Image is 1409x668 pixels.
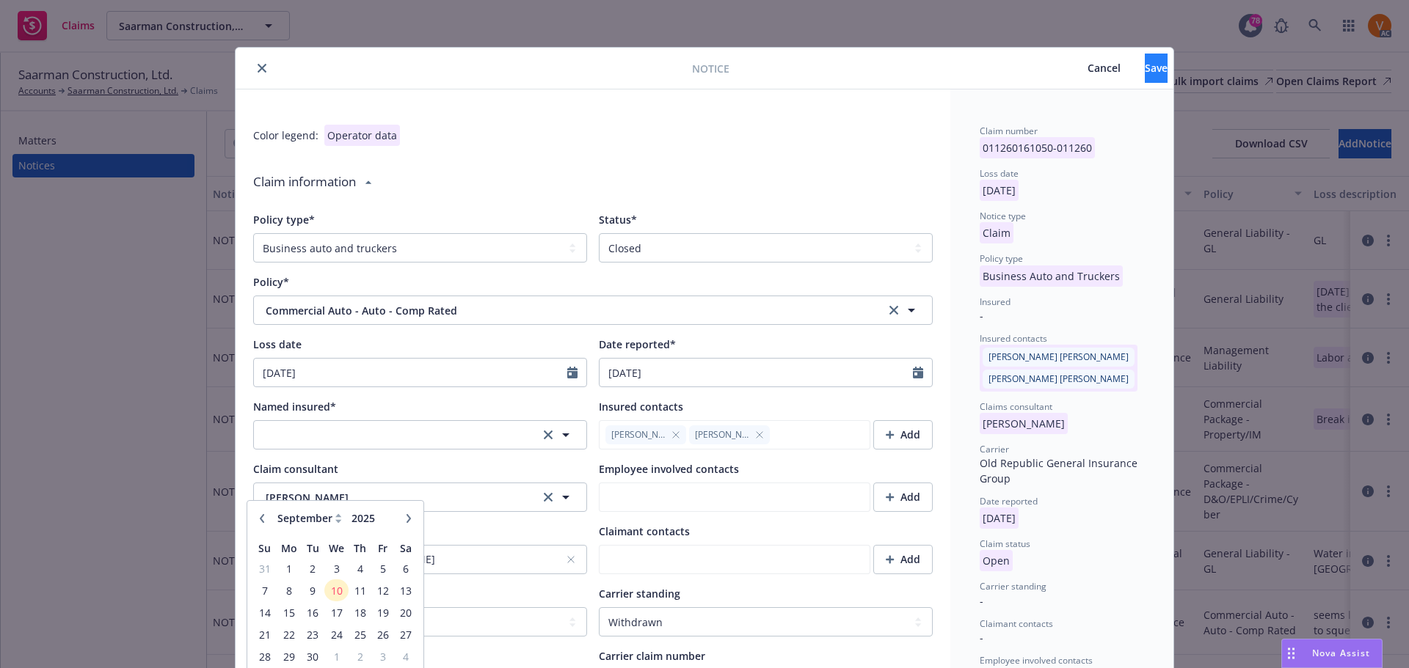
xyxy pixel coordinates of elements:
[371,645,394,667] td: 3
[400,541,412,555] span: Sa
[253,161,356,203] div: Claim information
[324,623,349,645] td: 24
[599,337,676,351] span: Date reported*
[253,128,318,143] div: Color legend:
[302,623,324,645] td: 23
[277,581,299,600] span: 8
[276,645,301,667] td: 29
[1281,639,1383,668] button: Nova Assist
[350,559,370,578] span: 4
[253,623,276,645] td: 21
[395,557,418,579] td: 6
[980,349,1137,363] span: [PERSON_NAME] [PERSON_NAME][PERSON_NAME] [PERSON_NAME]
[350,647,370,666] span: 2
[253,557,276,579] td: 31
[599,649,705,663] span: Carrier claim number
[302,579,324,601] td: 9
[913,367,923,378] svg: Calendar
[373,625,393,644] span: 26
[303,603,323,622] span: 16
[980,594,983,608] span: -
[350,603,370,622] span: 18
[1088,61,1121,75] span: Cancel
[886,546,920,573] div: Add
[396,625,416,644] span: 27
[324,125,400,146] div: Operator data
[873,420,933,449] button: Add
[567,367,578,378] button: Calendar
[396,603,416,622] span: 20
[599,524,690,538] span: Claimant contacts
[326,603,347,622] span: 17
[329,541,344,555] span: We
[539,426,557,444] a: clear selection
[373,581,393,600] span: 12
[326,647,347,666] span: 1
[326,625,347,644] span: 24
[276,601,301,623] td: 15
[349,601,371,623] td: 18
[980,400,1052,413] span: Claims consultant
[980,537,1030,550] span: Claim status
[324,645,349,667] td: 1
[885,301,903,319] a: clear selection
[371,623,394,645] td: 26
[303,559,323,578] span: 2
[266,490,528,505] span: [PERSON_NAME]
[253,462,338,476] span: Claim consultant
[371,557,394,579] td: 5
[980,332,1047,345] span: Insured contacts
[277,603,299,622] span: 15
[277,559,299,578] span: 1
[253,275,289,289] span: Policy*
[350,581,370,600] span: 11
[302,645,324,667] td: 30
[599,587,680,601] span: Carrier standing
[255,625,274,644] span: 21
[1282,639,1300,667] div: Drag to move
[395,601,418,623] td: 20
[253,337,302,351] span: Loss date
[980,455,1144,486] div: Old Republic General Insurance Group
[378,541,387,555] span: Fr
[980,443,1009,455] span: Carrier
[539,488,557,506] a: clear selection
[980,269,1123,283] span: Business Auto and Truckers
[276,623,301,645] td: 22
[371,601,394,623] td: 19
[980,226,1013,240] span: Claim
[611,428,666,441] span: [PERSON_NAME]
[253,420,587,449] button: clear selection
[980,141,1095,155] span: 011260161050-011260
[253,645,276,667] td: 28
[980,210,1026,222] span: Notice type
[371,579,394,601] td: 12
[980,507,1019,529] p: [DATE]
[373,559,393,578] span: 5
[303,625,323,644] span: 23
[980,180,1019,201] p: [DATE]
[349,623,371,645] td: 25
[873,545,933,574] button: Add
[255,603,274,622] span: 14
[350,625,370,644] span: 25
[980,413,1068,434] p: [PERSON_NAME]
[980,265,1123,287] p: Business Auto and Truckers
[599,462,739,476] span: Employee involved contacts
[989,350,1129,364] span: [PERSON_NAME] [PERSON_NAME]
[989,372,1129,386] span: [PERSON_NAME] [PERSON_NAME]
[253,400,336,414] span: Named insured*
[303,647,323,666] span: 30
[396,647,416,666] span: 4
[266,303,839,318] span: Commercial Auto - Auto - Comp Rated
[349,645,371,667] td: 2
[258,541,271,555] span: Su
[395,623,418,645] td: 27
[600,359,913,386] input: MM/DD/YYYY
[396,559,416,578] span: 6
[324,601,349,623] td: 17
[980,183,1019,197] span: [DATE]
[276,579,301,601] td: 8
[980,125,1038,137] span: Claim number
